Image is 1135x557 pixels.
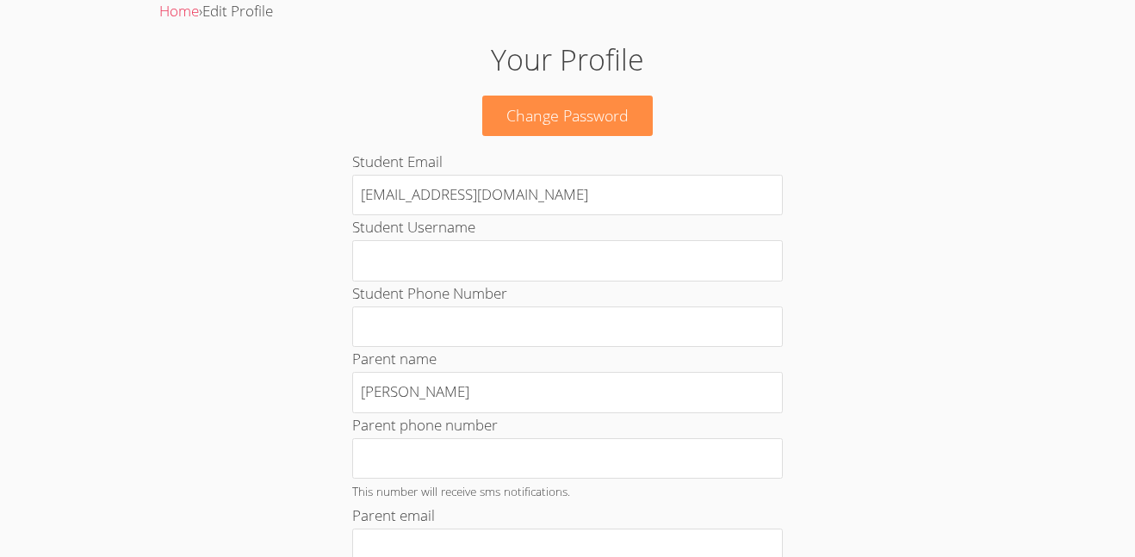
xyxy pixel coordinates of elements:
[482,96,653,136] a: Change Password
[261,38,874,82] h1: Your Profile
[352,217,475,237] label: Student Username
[202,1,273,21] span: Edit Profile
[352,283,507,303] label: Student Phone Number
[352,415,498,435] label: Parent phone number
[352,349,437,368] label: Parent name
[159,1,199,21] a: Home
[352,483,570,499] small: This number will receive sms notifications.
[352,152,443,171] label: Student Email
[352,505,435,525] label: Parent email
